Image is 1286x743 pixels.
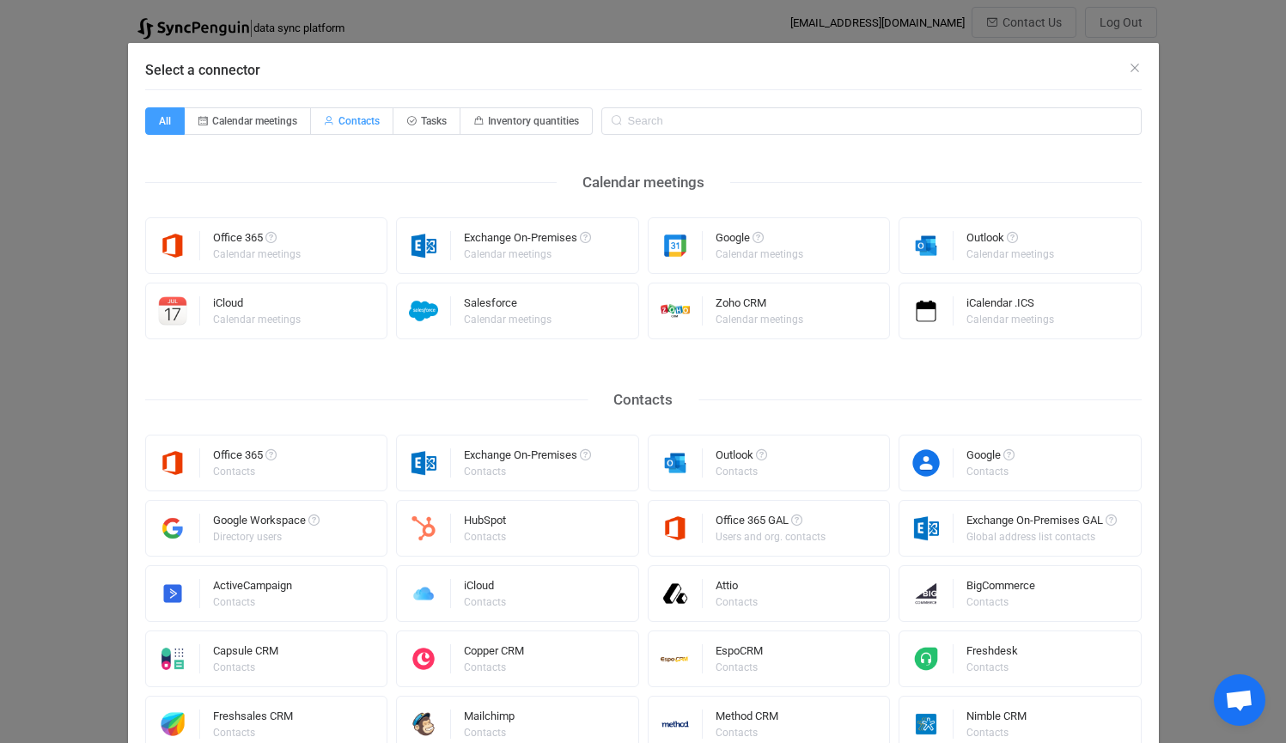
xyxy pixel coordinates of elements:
[899,231,954,260] img: outlook.png
[464,232,591,249] div: Exchange On-Premises
[146,296,200,326] img: icloud-calendar.png
[464,249,588,259] div: Calendar meetings
[649,448,703,478] img: outlook.png
[464,297,554,314] div: Salesforce
[146,710,200,739] img: freshworks.png
[397,231,451,260] img: exchange.png
[464,515,509,532] div: HubSpot
[899,710,954,739] img: nimble.png
[649,231,703,260] img: google.png
[716,249,803,259] div: Calendar meetings
[966,466,1012,477] div: Contacts
[716,466,765,477] div: Contacts
[464,449,591,466] div: Exchange On-Premises
[145,62,260,78] span: Select a connector
[464,466,588,477] div: Contacts
[213,532,317,542] div: Directory users
[464,314,552,325] div: Calendar meetings
[716,645,763,662] div: EspoCRM
[966,249,1054,259] div: Calendar meetings
[213,580,292,597] div: ActiveCampaign
[397,579,451,608] img: icloud.png
[649,644,703,673] img: espo-crm.png
[716,580,760,597] div: Attio
[213,232,303,249] div: Office 365
[966,728,1024,738] div: Contacts
[899,514,954,543] img: exchange.png
[146,579,200,608] img: activecampaign.png
[213,728,290,738] div: Contacts
[966,449,1015,466] div: Google
[213,297,303,314] div: iCloud
[966,645,1018,662] div: Freshdesk
[716,297,806,314] div: Zoho CRM
[464,580,509,597] div: iCloud
[649,514,703,543] img: microsoft365.png
[397,644,451,673] img: copper.png
[716,515,828,532] div: Office 365 GAL
[899,296,954,326] img: icalendar.png
[397,296,451,326] img: salesforce.png
[213,597,290,607] div: Contacts
[397,514,451,543] img: hubspot.png
[1214,674,1265,726] div: Open chat
[464,662,521,673] div: Contacts
[464,597,506,607] div: Contacts
[716,710,778,728] div: Method CRM
[213,449,277,466] div: Office 365
[716,532,826,542] div: Users and org. contacts
[213,710,293,728] div: Freshsales CRM
[716,597,758,607] div: Contacts
[966,532,1114,542] div: Global address list contacts
[557,169,730,196] div: Calendar meetings
[146,448,200,478] img: microsoft365.png
[716,314,803,325] div: Calendar meetings
[966,515,1117,532] div: Exchange On-Premises GAL
[1128,60,1142,76] button: Close
[464,710,515,728] div: Mailchimp
[146,514,200,543] img: google-workspace.png
[213,314,301,325] div: Calendar meetings
[899,644,954,673] img: freshdesk.png
[464,645,524,662] div: Copper CRM
[966,297,1057,314] div: iCalendar .ICS
[966,710,1027,728] div: Nimble CRM
[464,532,506,542] div: Contacts
[213,249,301,259] div: Calendar meetings
[588,387,698,413] div: Contacts
[966,314,1054,325] div: Calendar meetings
[464,728,512,738] div: Contacts
[213,515,320,532] div: Google Workspace
[213,662,276,673] div: Contacts
[649,296,703,326] img: zoho-crm.png
[397,710,451,739] img: mailchimp.png
[966,580,1035,597] div: BigCommerce
[213,466,274,477] div: Contacts
[716,728,776,738] div: Contacts
[716,232,806,249] div: Google
[966,232,1057,249] div: Outlook
[397,448,451,478] img: exchange.png
[966,662,1015,673] div: Contacts
[601,107,1142,135] input: Search
[146,231,200,260] img: microsoft365.png
[649,710,703,739] img: methodcrm.png
[146,644,200,673] img: capsule.png
[213,645,278,662] div: Capsule CRM
[899,448,954,478] img: google-contacts.png
[966,597,1033,607] div: Contacts
[716,662,760,673] div: Contacts
[899,579,954,608] img: big-commerce.png
[716,449,767,466] div: Outlook
[649,579,703,608] img: attio.png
